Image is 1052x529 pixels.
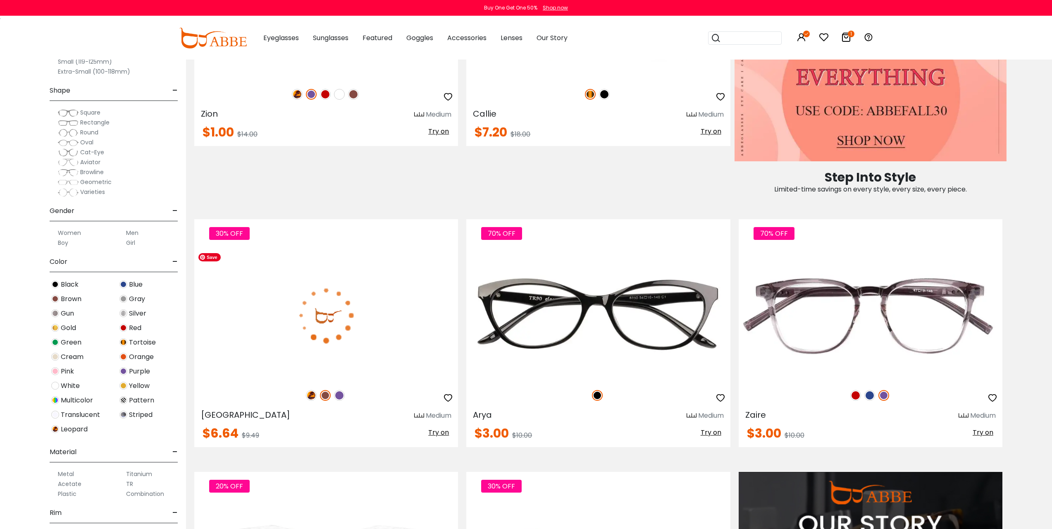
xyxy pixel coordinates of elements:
[58,67,130,77] label: Extra-Small (100-118mm)
[172,252,178,272] span: -
[80,178,112,186] span: Geometric
[126,479,133,489] label: TR
[119,353,127,361] img: Orange
[414,112,424,118] img: size ruler
[426,110,451,120] div: Medium
[687,112,697,118] img: size ruler
[119,411,127,419] img: Striped
[698,110,724,120] div: Medium
[58,139,79,147] img: Oval.png
[51,353,59,361] img: Cream
[841,34,851,43] a: 1
[959,413,969,419] img: size ruler
[80,128,98,136] span: Round
[126,238,135,248] label: Girl
[698,411,724,421] div: Medium
[80,158,100,166] span: Aviator
[129,323,141,333] span: Red
[80,188,105,196] span: Varieties
[61,294,81,304] span: Brown
[475,123,507,141] span: $7.20
[473,409,492,421] span: Arya
[334,390,345,401] img: Purple
[50,503,62,523] span: Rim
[209,227,250,240] span: 30% OFF
[61,395,93,405] span: Multicolor
[179,28,247,48] img: abbeglasses.com
[50,81,70,101] span: Shape
[292,89,303,100] img: Leopard
[119,396,127,404] img: Pattern
[51,382,59,390] img: White
[592,390,603,401] img: Black
[172,81,178,101] span: -
[306,89,317,100] img: Purple
[426,411,451,421] div: Medium
[203,424,239,442] span: $6.64
[970,411,996,421] div: Medium
[466,249,730,381] img: Black Arya - TR ,Universal Bridge Fit
[129,280,143,290] span: Blue
[739,249,1002,381] a: Purple Zaire - TR ,Universal Bridge Fit
[539,4,568,11] a: Shop now
[80,108,100,117] span: Square
[51,396,59,404] img: Multicolor
[848,31,854,37] i: 1
[198,253,221,261] span: Save
[237,129,258,139] span: $14.00
[698,126,724,137] button: Try on
[119,309,127,317] img: Silver
[201,409,290,421] span: [GEOGRAPHIC_DATA]
[428,428,449,437] span: Try on
[203,123,234,141] span: $1.00
[119,338,127,346] img: Tortoise
[51,295,59,303] img: Brown
[80,138,93,146] span: Oval
[119,382,127,390] img: Yellow
[61,352,83,362] span: Cream
[61,309,74,318] span: Gun
[747,424,781,442] span: $3.00
[447,33,487,43] span: Accessories
[50,252,67,272] span: Color
[61,410,100,420] span: Translucent
[80,168,104,176] span: Browline
[878,390,889,401] img: Purple
[51,425,59,433] img: Leopard
[334,89,345,100] img: White
[599,89,610,100] img: Black
[414,413,424,419] img: size ruler
[864,390,875,401] img: Blue
[126,228,138,238] label: Men
[61,323,76,333] span: Gold
[510,129,530,139] span: $18.00
[126,489,164,499] label: Combination
[126,469,152,479] label: Titanium
[129,338,156,347] span: Tortoise
[129,395,154,405] span: Pattern
[194,249,458,381] img: Brown Estonia - Acetate ,Universal Bridge Fit
[242,431,259,440] span: $9.49
[543,4,568,12] div: Shop now
[50,442,76,462] span: Material
[172,503,178,523] span: -
[58,228,81,238] label: Women
[51,280,59,288] img: Black
[320,390,331,401] img: Brown
[51,338,59,346] img: Green
[785,431,804,440] span: $10.00
[58,109,79,117] img: Square.png
[313,33,348,43] span: Sunglasses
[754,227,794,240] span: 70% OFF
[58,158,79,167] img: Aviator.png
[406,33,433,43] span: Goggles
[119,324,127,332] img: Red
[80,118,110,127] span: Rectangle
[585,89,596,100] img: Tortoise
[61,381,80,391] span: White
[58,119,79,127] img: Rectangle.png
[58,188,79,197] img: Varieties.png
[348,89,359,100] img: Brown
